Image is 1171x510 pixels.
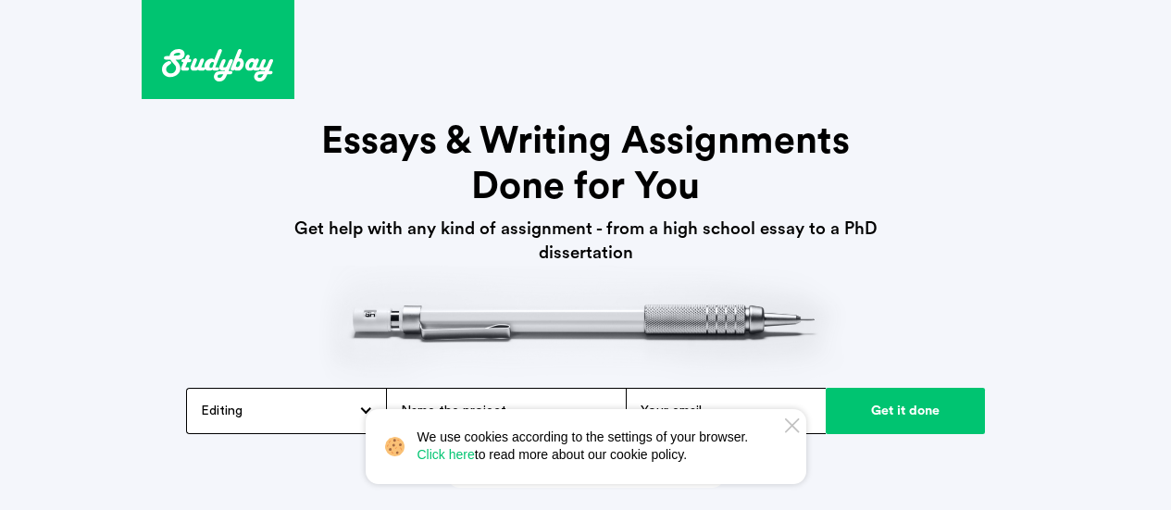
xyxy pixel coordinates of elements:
img: logo.svg [162,49,273,82]
span: Editing [201,403,243,419]
span: We use cookies according to the settings of your browser. to read more about our cookie policy. [417,429,761,465]
img: header-pict.png [319,266,853,387]
h3: Get help with any kind of assignment - from a high school essay to a PhD dissertation [253,218,919,267]
input: Name the project [386,388,626,434]
a: Click here [417,446,475,465]
input: Get it done [826,388,986,434]
h1: Essays & Writing Assignments Done for You [273,119,898,210]
input: Your email [626,388,826,434]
